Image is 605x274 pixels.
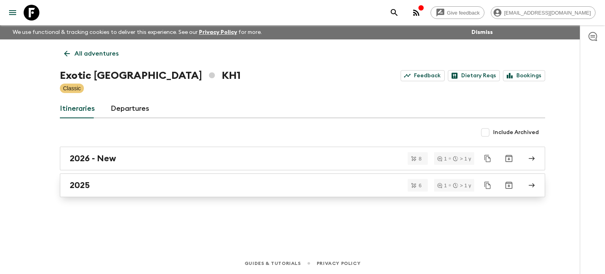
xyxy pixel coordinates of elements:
[481,151,495,166] button: Duplicate
[60,68,241,84] h1: Exotic [GEOGRAPHIC_DATA] KH1
[443,10,484,16] span: Give feedback
[386,5,402,21] button: search adventures
[481,178,495,192] button: Duplicate
[199,30,237,35] a: Privacy Policy
[448,70,500,81] a: Dietary Reqs
[60,46,123,62] a: All adventures
[491,6,596,19] div: [EMAIL_ADDRESS][DOMAIN_NAME]
[74,49,119,58] p: All adventures
[431,6,484,19] a: Give feedback
[60,147,545,170] a: 2026 - New
[500,10,595,16] span: [EMAIL_ADDRESS][DOMAIN_NAME]
[453,183,471,188] div: > 1 y
[470,27,495,38] button: Dismiss
[437,183,447,188] div: 1
[414,183,426,188] span: 6
[501,151,517,166] button: Archive
[414,156,426,161] span: 8
[437,156,447,161] div: 1
[503,70,545,81] a: Bookings
[60,99,95,118] a: Itineraries
[63,84,81,92] p: Classic
[9,25,265,39] p: We use functional & tracking cookies to deliver this experience. See our for more.
[70,153,116,164] h2: 2026 - New
[245,259,301,268] a: Guides & Tutorials
[70,180,90,190] h2: 2025
[401,70,445,81] a: Feedback
[5,5,20,21] button: menu
[111,99,149,118] a: Departures
[453,156,471,161] div: > 1 y
[501,177,517,193] button: Archive
[493,129,539,136] span: Include Archived
[60,173,545,197] a: 2025
[317,259,360,268] a: Privacy Policy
